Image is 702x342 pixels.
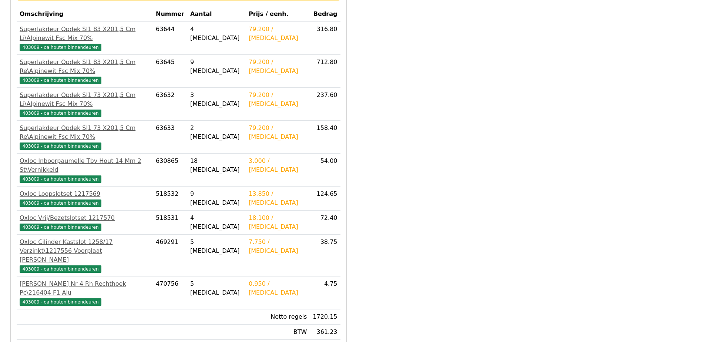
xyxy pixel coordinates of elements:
td: 63632 [153,88,187,121]
span: 403009 - oa houten binnendeuren [20,142,101,150]
div: 13.850 / [MEDICAL_DATA] [249,190,307,207]
td: 4.75 [310,276,340,309]
a: Superlakdeur Opdek Sl1 73 X201,5 Cm Li\Alpinewit Fsc Mix 70%403009 - oa houten binnendeuren [20,91,150,117]
a: Superlakdeur Opdek Sl1 83 X201,5 Cm Li\Alpinewit Fsc Mix 70%403009 - oa houten binnendeuren [20,25,150,51]
td: 158.40 [310,121,340,154]
div: Superlakdeur Opdek Sl1 73 X201,5 Cm Li\Alpinewit Fsc Mix 70% [20,91,150,108]
div: 9 [MEDICAL_DATA] [190,58,243,76]
td: 237.60 [310,88,340,121]
a: Oxloc Cilinder Kastslot 1258/17 Verzinkt\1217556 Voorplaat [PERSON_NAME]403009 - oa houten binnen... [20,238,150,273]
td: 518532 [153,187,187,211]
td: 316.80 [310,22,340,55]
div: 2 [MEDICAL_DATA] [190,124,243,141]
a: [PERSON_NAME] Nr 4 Rh Rechthoek Pc\216404 F1 Alu403009 - oa houten binnendeuren [20,279,150,306]
td: 38.75 [310,235,340,276]
th: Bedrag [310,7,340,22]
td: 518531 [153,211,187,235]
td: 124.65 [310,187,340,211]
div: 5 [MEDICAL_DATA] [190,279,243,297]
div: Oxloc Cilinder Kastslot 1258/17 Verzinkt\1217556 Voorplaat [PERSON_NAME] [20,238,150,264]
div: 3.000 / [MEDICAL_DATA] [249,157,307,174]
div: Superlakdeur Opdek Sl1 83 X201,5 Cm Li\Alpinewit Fsc Mix 70% [20,25,150,43]
a: Superlakdeur Opdek Sl1 73 X201,5 Cm Re\Alpinewit Fsc Mix 70%403009 - oa houten binnendeuren [20,124,150,150]
div: Oxloc Loopslotset 1217569 [20,190,150,198]
td: 1720.15 [310,309,340,325]
span: 403009 - oa houten binnendeuren [20,175,101,183]
th: Nummer [153,7,187,22]
th: Aantal [187,7,246,22]
div: Oxloc Vrij/Bezetslotset 1217570 [20,214,150,222]
a: Oxloc Loopslotset 1217569403009 - oa houten binnendeuren [20,190,150,207]
div: Oxloc Inboorpaumelle Tbv Hout 14 Mm 2 St\Vernikkeld [20,157,150,174]
span: 403009 - oa houten binnendeuren [20,224,101,231]
td: 630865 [153,154,187,187]
div: 4 [MEDICAL_DATA] [190,214,243,231]
div: 79.200 / [MEDICAL_DATA] [249,25,307,43]
div: 79.200 / [MEDICAL_DATA] [249,58,307,76]
div: 79.200 / [MEDICAL_DATA] [249,124,307,141]
td: 470756 [153,276,187,309]
a: Oxloc Inboorpaumelle Tbv Hout 14 Mm 2 St\Vernikkeld403009 - oa houten binnendeuren [20,157,150,183]
div: Superlakdeur Opdek Sl1 73 X201,5 Cm Re\Alpinewit Fsc Mix 70% [20,124,150,141]
td: 63644 [153,22,187,55]
td: BTW [246,325,310,340]
a: Superlakdeur Opdek Sl1 83 X201,5 Cm Re\Alpinewit Fsc Mix 70%403009 - oa houten binnendeuren [20,58,150,84]
td: 72.40 [310,211,340,235]
div: 7.750 / [MEDICAL_DATA] [249,238,307,255]
span: 403009 - oa houten binnendeuren [20,298,101,306]
div: 0.950 / [MEDICAL_DATA] [249,279,307,297]
div: 18 [MEDICAL_DATA] [190,157,243,174]
div: 79.200 / [MEDICAL_DATA] [249,91,307,108]
td: 63645 [153,55,187,88]
div: 3 [MEDICAL_DATA] [190,91,243,108]
span: 403009 - oa houten binnendeuren [20,265,101,273]
th: Omschrijving [17,7,153,22]
span: 403009 - oa houten binnendeuren [20,44,101,51]
a: Oxloc Vrij/Bezetslotset 1217570403009 - oa houten binnendeuren [20,214,150,231]
span: 403009 - oa houten binnendeuren [20,110,101,117]
td: 712.80 [310,55,340,88]
div: 4 [MEDICAL_DATA] [190,25,243,43]
div: Superlakdeur Opdek Sl1 83 X201,5 Cm Re\Alpinewit Fsc Mix 70% [20,58,150,76]
th: Prijs / eenh. [246,7,310,22]
span: 403009 - oa houten binnendeuren [20,77,101,84]
div: [PERSON_NAME] Nr 4 Rh Rechthoek Pc\216404 F1 Alu [20,279,150,297]
td: 469291 [153,235,187,276]
td: 63633 [153,121,187,154]
div: 9 [MEDICAL_DATA] [190,190,243,207]
span: 403009 - oa houten binnendeuren [20,199,101,207]
td: 361.23 [310,325,340,340]
td: 54.00 [310,154,340,187]
div: 18.100 / [MEDICAL_DATA] [249,214,307,231]
div: 5 [MEDICAL_DATA] [190,238,243,255]
td: Netto regels [246,309,310,325]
